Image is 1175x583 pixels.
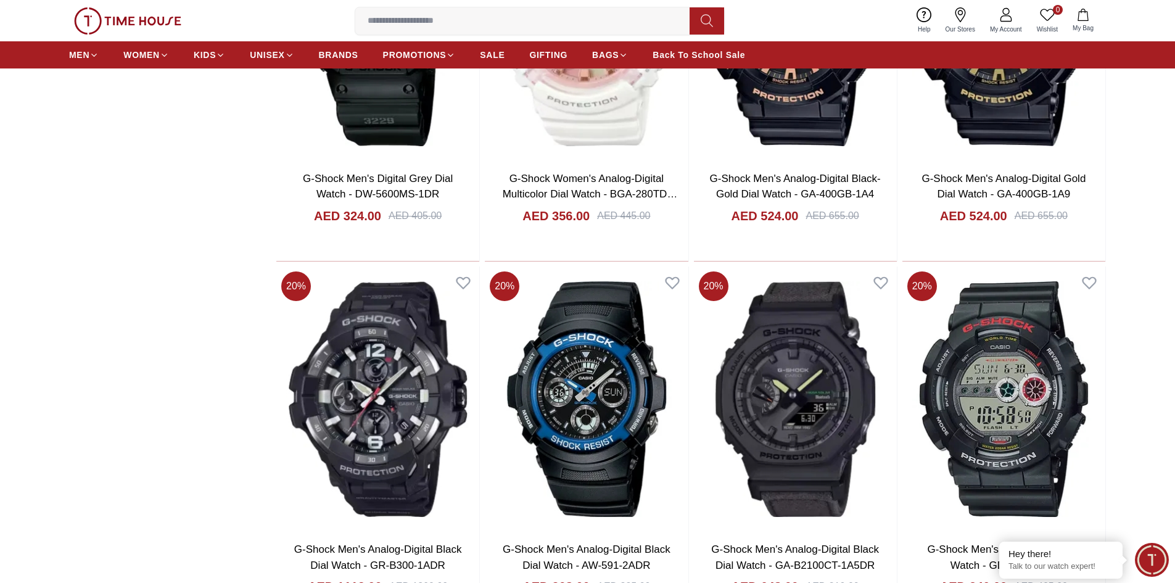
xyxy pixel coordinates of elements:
div: Hey there! [1008,548,1113,560]
a: Our Stores [938,5,983,36]
span: MEN [69,49,89,61]
h4: AED 524.00 [940,207,1007,225]
a: SALE [480,44,505,66]
img: ... [74,7,181,35]
a: 0Wishlist [1029,5,1065,36]
div: Chat Widget [1135,543,1169,577]
a: G-Shock Men's Analog-Digital Black Dial Watch - AW-591-2ADR [503,544,670,571]
a: BAGS [592,44,628,66]
a: PROMOTIONS [383,44,456,66]
a: Help [910,5,938,36]
img: G-Shock Men's Analog-Digital Black Dial Watch - GA-B2100CT-1A5DR [694,267,897,532]
span: WOMEN [123,49,160,61]
img: G-Shock Men's Analog-Digital Black Dial Watch - GR-B300-1ADR [276,267,479,532]
span: 0 [1053,5,1063,15]
a: G-Shock Men's Analog-Digital Black Dial Watch - GR-B300-1ADR [294,544,462,571]
a: G-Shock Men's Analog-Digital Gold Dial Watch - GA-400GB-1A9 [921,173,1086,201]
span: Wishlist [1032,25,1063,34]
span: 20 % [699,271,728,301]
a: G-Shock Men's Digital Grey Dial Watch - DW-5600MS-1DR [303,173,453,201]
div: AED 445.00 [597,209,650,223]
span: PROMOTIONS [383,49,447,61]
div: AED 655.00 [806,209,859,223]
span: GIFTING [529,49,567,61]
a: Back To School Sale [653,44,745,66]
a: KIDS [194,44,225,66]
span: SALE [480,49,505,61]
span: Back To School Sale [653,49,745,61]
a: UNISEX [250,44,294,66]
button: My Bag [1065,6,1101,35]
h4: AED 356.00 [522,207,590,225]
span: Help [913,25,936,34]
div: AED 655.00 [1015,209,1068,223]
img: G-Shock Men's Digital Black Dial Watch - GD-100-1ADR [902,267,1105,532]
span: 20 % [907,271,937,301]
a: BRANDS [319,44,358,66]
span: BAGS [592,49,619,61]
img: G-Shock Men's Analog-Digital Black Dial Watch - AW-591-2ADR [485,267,688,532]
span: 20 % [281,271,311,301]
a: G-Shock Women's Analog-Digital Multicolor Dial Watch - BGA-280TD-7ADR [503,173,678,216]
p: Talk to our watch expert! [1008,561,1113,572]
h4: AED 324.00 [314,207,381,225]
span: My Account [985,25,1027,34]
a: GIFTING [529,44,567,66]
span: KIDS [194,49,216,61]
a: G-Shock Men's Digital Black Dial Watch - GD-100-1ADR [927,544,1080,571]
a: G-Shock Men's Analog-Digital Black Dial Watch - GA-B2100CT-1A5DR [711,544,879,571]
a: MEN [69,44,99,66]
span: UNISEX [250,49,284,61]
span: Our Stores [941,25,980,34]
span: 20 % [490,271,519,301]
a: G-Shock Men's Analog-Digital Black-Gold Dial Watch - GA-400GB-1A4 [710,173,881,201]
div: AED 405.00 [389,209,442,223]
span: My Bag [1068,23,1099,33]
a: WOMEN [123,44,169,66]
span: BRANDS [319,49,358,61]
h4: AED 524.00 [732,207,799,225]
